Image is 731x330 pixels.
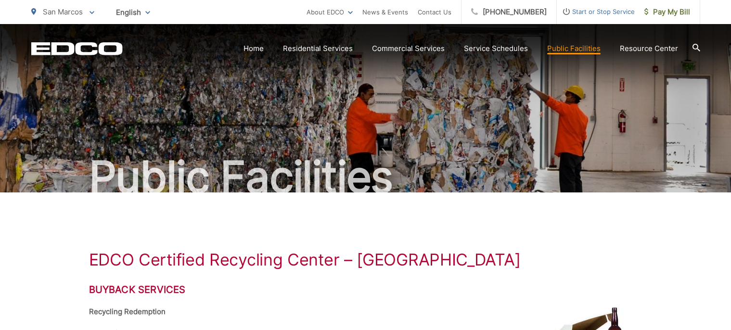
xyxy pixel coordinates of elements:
[283,43,353,54] a: Residential Services
[372,43,445,54] a: Commercial Services
[620,43,678,54] a: Resource Center
[109,4,157,21] span: English
[307,6,353,18] a: About EDCO
[244,43,264,54] a: Home
[31,153,700,201] h2: Public Facilities
[43,7,83,16] span: San Marcos
[464,43,528,54] a: Service Schedules
[644,6,690,18] span: Pay My Bill
[31,42,123,55] a: EDCD logo. Return to the homepage.
[547,43,601,54] a: Public Facilities
[89,307,166,316] strong: Recycling Redemption
[418,6,451,18] a: Contact Us
[89,250,642,269] h1: EDCO Certified Recycling Center – [GEOGRAPHIC_DATA]
[362,6,408,18] a: News & Events
[89,284,642,295] h2: Buyback Services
